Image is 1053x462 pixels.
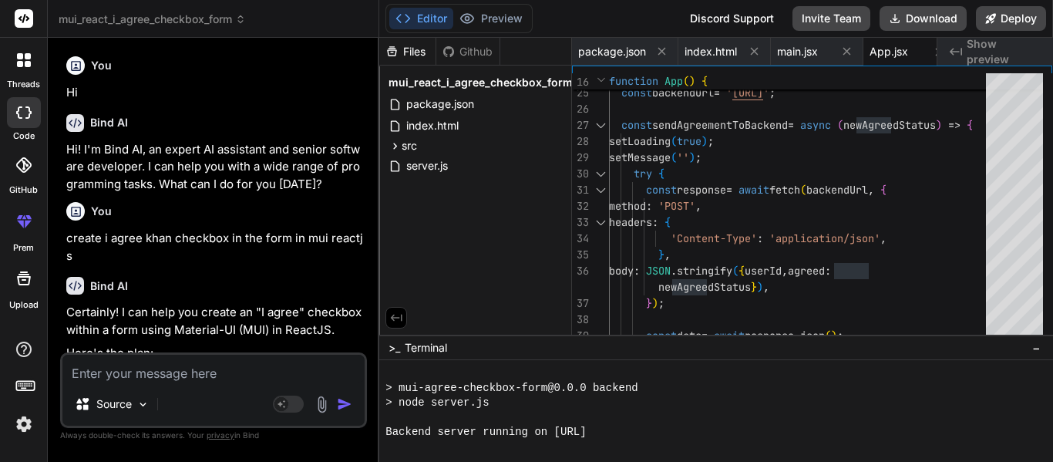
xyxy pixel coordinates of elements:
[726,183,732,197] span: =
[436,44,500,59] div: Github
[1029,336,1044,360] button: −
[385,396,489,410] span: > node server.js
[609,74,658,88] span: function
[60,428,367,443] p: Always double-check its answers. Your in Bind
[590,117,611,133] div: Click to collapse the range.
[800,118,831,132] span: async
[788,264,825,278] span: agreed
[763,86,769,99] span: '
[769,231,880,245] span: 'application/json'
[453,8,529,29] button: Preview
[664,74,683,88] span: App
[677,329,701,342] span: data
[572,247,589,263] div: 35
[677,264,732,278] span: stringify
[689,150,695,164] span: )
[405,116,460,135] span: index.html
[621,118,652,132] span: const
[843,118,936,132] span: newAgreedStatus
[136,398,150,411] img: Pick Models
[7,78,40,91] label: threads
[11,411,37,437] img: settings
[745,264,782,278] span: userId
[745,329,794,342] span: response
[708,134,714,148] span: ;
[732,264,738,278] span: (
[91,204,112,219] h6: You
[609,150,671,164] span: setMessage
[572,133,589,150] div: 28
[572,182,589,198] div: 31
[825,264,831,278] span: :
[788,118,794,132] span: =
[572,231,589,247] div: 34
[609,264,634,278] span: body
[658,296,664,310] span: ;
[757,231,763,245] span: :
[880,6,967,31] button: Download
[792,6,870,31] button: Invite Team
[652,215,658,229] span: :
[66,304,364,339] p: Certainly! I can help you create an "I agree" checkbox within a form using Material-UI (MUI) in R...
[936,118,942,132] span: )
[652,118,788,132] span: sendAgreementToBackend
[658,248,664,261] span: }
[621,86,652,99] span: const
[646,264,671,278] span: JSON
[337,396,352,412] img: icon
[800,329,825,342] span: json
[677,150,689,164] span: ''
[90,278,128,294] h6: Bind AI
[9,298,39,312] label: Upload
[590,214,611,231] div: Click to collapse the range.
[572,214,589,231] div: 33
[714,86,720,99] span: =
[207,430,234,440] span: privacy
[389,340,400,356] span: >_
[870,44,908,59] span: App.jsx
[572,74,589,90] span: 16
[590,166,611,182] div: Click to collapse the range.
[967,36,1041,67] span: Show preview
[572,312,589,328] div: 38
[726,86,732,99] span: '
[634,264,640,278] span: :
[681,6,783,31] div: Discord Support
[701,134,708,148] span: )
[777,44,818,59] span: main.jsx
[634,167,652,180] span: try
[671,264,677,278] span: .
[405,340,447,356] span: Terminal
[738,264,745,278] span: {
[646,329,677,342] span: const
[800,183,806,197] span: (
[66,84,364,102] p: Hi
[379,44,436,59] div: Files
[769,183,800,197] span: fetch
[837,118,843,132] span: (
[652,296,658,310] span: )
[658,199,695,213] span: 'POST'
[751,280,757,294] span: }
[948,118,960,132] span: =>
[572,117,589,133] div: 27
[385,425,586,440] span: Backend server running on [URL]
[683,74,689,88] span: (
[652,86,714,99] span: backendUrl
[572,328,589,344] div: 39
[572,101,589,117] div: 26
[13,241,34,255] label: prem
[794,329,800,342] span: .
[313,396,331,413] img: attachment
[976,6,1046,31] button: Deploy
[59,12,246,27] span: mui_react_i_agree_checkbox_form
[658,167,664,180] span: {
[689,74,695,88] span: )
[831,329,837,342] span: )
[837,329,843,342] span: ;
[671,150,677,164] span: (
[701,74,708,88] span: {
[806,183,868,197] span: backendUrl
[572,150,589,166] div: 29
[769,86,775,99] span: ;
